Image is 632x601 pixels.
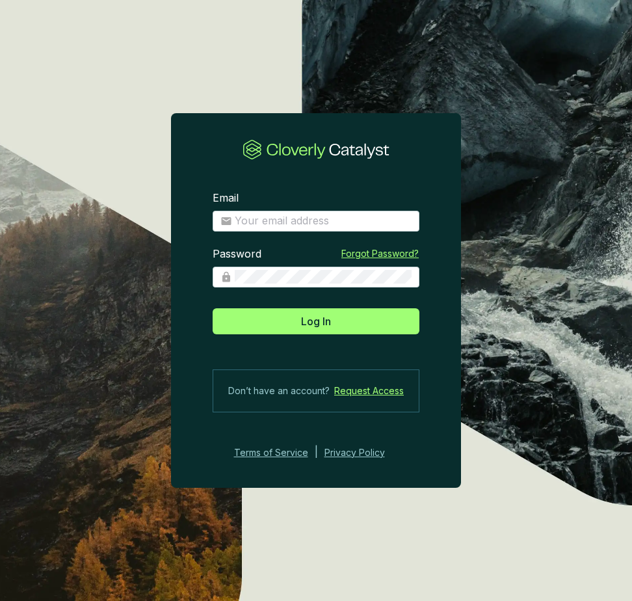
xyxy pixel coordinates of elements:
[334,383,404,399] a: Request Access
[315,445,318,461] div: |
[228,383,330,399] span: Don’t have an account?
[235,270,412,284] input: Password
[213,247,261,261] label: Password
[341,247,419,260] a: Forgot Password?
[235,214,412,228] input: Email
[301,314,331,329] span: Log In
[213,191,239,206] label: Email
[213,308,419,334] button: Log In
[230,445,308,461] a: Terms of Service
[324,445,402,461] a: Privacy Policy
